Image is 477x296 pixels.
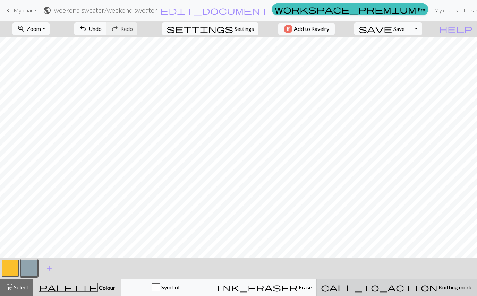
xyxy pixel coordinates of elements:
span: Knitting mode [437,284,472,290]
span: My charts [14,7,37,14]
button: Symbol [121,279,210,296]
button: Knitting mode [316,279,477,296]
h2: weekend sweater / weekend sweater [54,6,157,14]
span: Erase [298,284,312,290]
span: add [45,263,53,273]
a: Pro [272,3,428,15]
span: Add to Ravelry [294,25,329,33]
span: Settings [235,25,254,33]
span: Zoom [27,25,41,32]
a: My charts [4,5,37,16]
span: workspace_premium [275,5,416,14]
span: save [359,24,392,34]
a: My charts [431,3,461,17]
span: Select [13,284,28,290]
span: Colour [98,284,115,291]
span: undo [79,24,87,34]
span: zoom_in [17,24,25,34]
span: public [43,6,51,15]
span: settings [167,24,233,34]
button: Colour [33,279,121,296]
button: Undo [74,22,107,35]
button: Erase [210,279,316,296]
span: highlight_alt [5,282,13,292]
span: help [439,24,472,34]
button: Zoom [12,22,50,35]
span: palette [39,282,97,292]
span: keyboard_arrow_left [4,6,12,15]
i: Settings [167,25,233,33]
span: ink_eraser [214,282,298,292]
span: Symbol [160,284,179,290]
button: Add to Ravelry [278,23,335,35]
button: SettingsSettings [162,22,258,35]
span: call_to_action [321,282,437,292]
button: Save [354,22,409,35]
span: Undo [88,25,102,32]
img: Ravelry [284,25,292,33]
span: edit_document [160,6,269,15]
span: Save [393,25,404,32]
